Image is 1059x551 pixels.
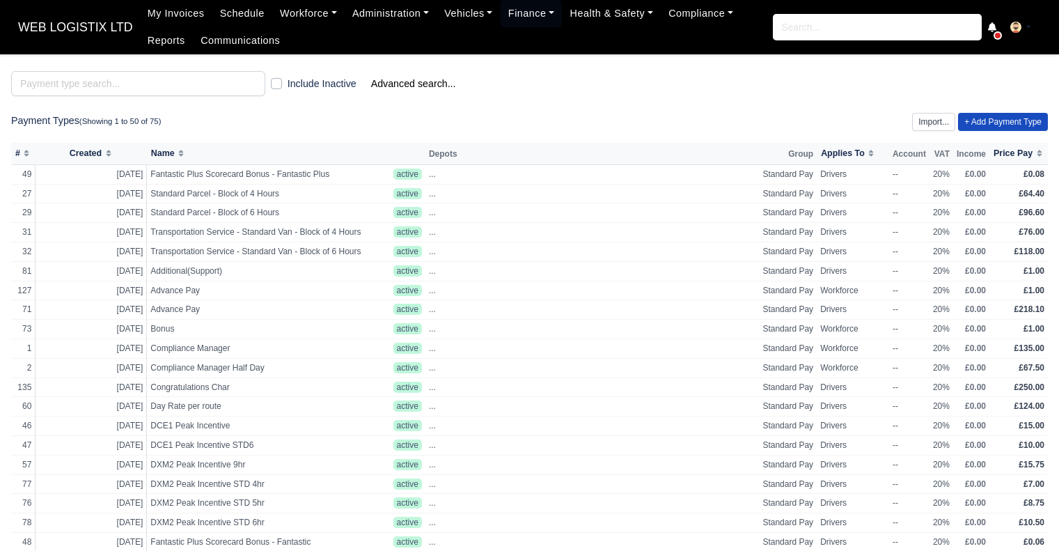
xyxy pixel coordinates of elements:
[150,169,386,180] span: Fantastic Plus Scorecard Bonus - Fantastic Plus
[929,358,953,378] td: 20%
[150,382,386,394] span: Congratulations Char
[425,143,760,165] th: Depots
[150,304,386,316] span: Advance Pay
[889,435,929,455] td: --
[150,146,187,161] button: Name
[817,494,889,513] td: Drivers
[79,117,162,125] small: (Showing 1 to 50 of 75)
[150,265,386,277] span: Additional(Support)
[759,494,817,513] td: Standard Pay
[393,226,422,238] span: active
[150,343,386,355] span: Compliance Manager
[39,146,143,161] button: Created
[150,497,386,509] span: DXM2 Peak Incentive STD 5hr
[150,459,386,471] span: DXM2 Peak Incentive 9hr
[36,300,147,320] td: [DATE]
[429,536,436,548] span: ...
[393,517,422,528] span: active
[817,184,889,203] td: Drivers
[1014,247,1044,256] span: £118.00
[393,265,422,277] span: active
[759,378,817,397] td: Standard Pay
[929,242,953,261] td: 20%
[817,242,889,261] td: Drivers
[958,113,1048,131] a: + Add Payment Type
[759,320,817,339] td: Standard Pay
[993,146,1044,161] button: Price Pay
[36,320,147,339] td: [DATE]
[429,440,436,451] span: ...
[889,417,929,436] td: --
[817,164,889,184] td: Drivers
[759,242,817,261] td: Standard Pay
[929,164,953,184] td: 20%
[965,189,986,199] span: £0.00
[889,184,929,203] td: --
[150,246,386,258] span: Transportation Service - Standard Van - Block of 6 Hours
[36,261,147,281] td: [DATE]
[429,420,436,432] span: ...
[889,474,929,494] td: --
[965,169,986,179] span: £0.00
[1019,421,1044,430] span: £15.00
[965,537,986,547] span: £0.00
[965,498,986,508] span: £0.00
[36,164,147,184] td: [DATE]
[1019,227,1044,237] span: £76.00
[150,323,386,335] span: Bonus
[889,242,929,261] td: --
[965,518,986,527] span: £0.00
[1023,286,1044,295] span: £1.00
[393,285,422,296] span: active
[759,455,817,474] td: Standard Pay
[965,247,986,256] span: £0.00
[393,459,422,470] span: active
[36,281,147,300] td: [DATE]
[36,435,147,455] td: [DATE]
[429,188,436,200] span: ...
[1019,363,1044,373] span: £67.50
[759,513,817,533] td: Standard Pay
[889,320,929,339] td: --
[150,536,386,548] span: Fantastic Plus Scorecard Bonus - Fantastic
[150,440,386,451] span: DCE1 Peak Incentive STD6
[15,148,20,158] span: #
[759,397,817,417] td: Standard Pay
[429,343,436,355] span: ...
[817,435,889,455] td: Drivers
[393,246,422,257] span: active
[11,494,36,513] td: 76
[759,143,817,165] th: Group
[817,203,889,223] td: Drivers
[393,362,422,373] span: active
[953,143,989,165] th: Income
[759,435,817,455] td: Standard Pay
[11,474,36,494] td: 77
[429,169,436,180] span: ...
[817,320,889,339] td: Workforce
[150,188,386,200] span: Standard Parcel - Block of 4 Hours
[36,455,147,474] td: [DATE]
[1023,537,1044,547] span: £0.06
[817,378,889,397] td: Drivers
[912,113,955,131] button: Import...
[889,397,929,417] td: --
[11,320,36,339] td: 73
[11,300,36,320] td: 71
[965,208,986,217] span: £0.00
[965,382,986,392] span: £0.00
[759,417,817,436] td: Standard Pay
[429,517,436,529] span: ...
[889,164,929,184] td: --
[965,460,986,469] span: £0.00
[889,358,929,378] td: --
[929,223,953,242] td: 20%
[429,226,436,238] span: ...
[1023,266,1044,276] span: £1.00
[820,146,877,161] button: Applies To
[759,164,817,184] td: Standard Pay
[36,358,147,378] td: [DATE]
[11,223,36,242] td: 31
[759,339,817,358] td: Standard Pay
[929,184,953,203] td: 20%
